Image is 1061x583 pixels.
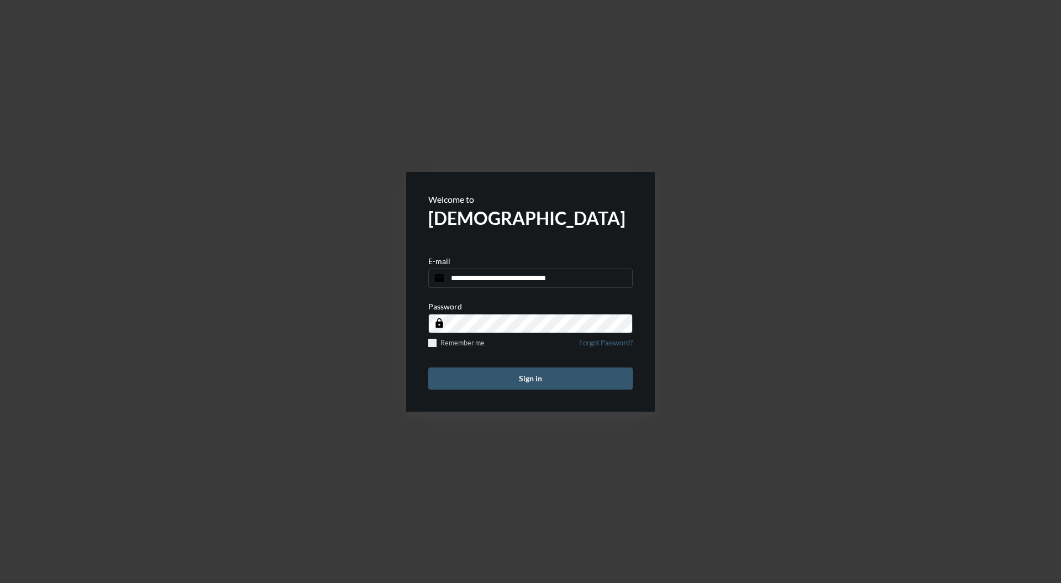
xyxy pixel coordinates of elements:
[428,194,633,204] p: Welcome to
[428,367,633,390] button: Sign in
[428,207,633,229] h2: [DEMOGRAPHIC_DATA]
[579,339,633,354] a: Forgot Password?
[428,302,462,311] p: Password
[428,339,485,347] label: Remember me
[428,256,450,266] p: E-mail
